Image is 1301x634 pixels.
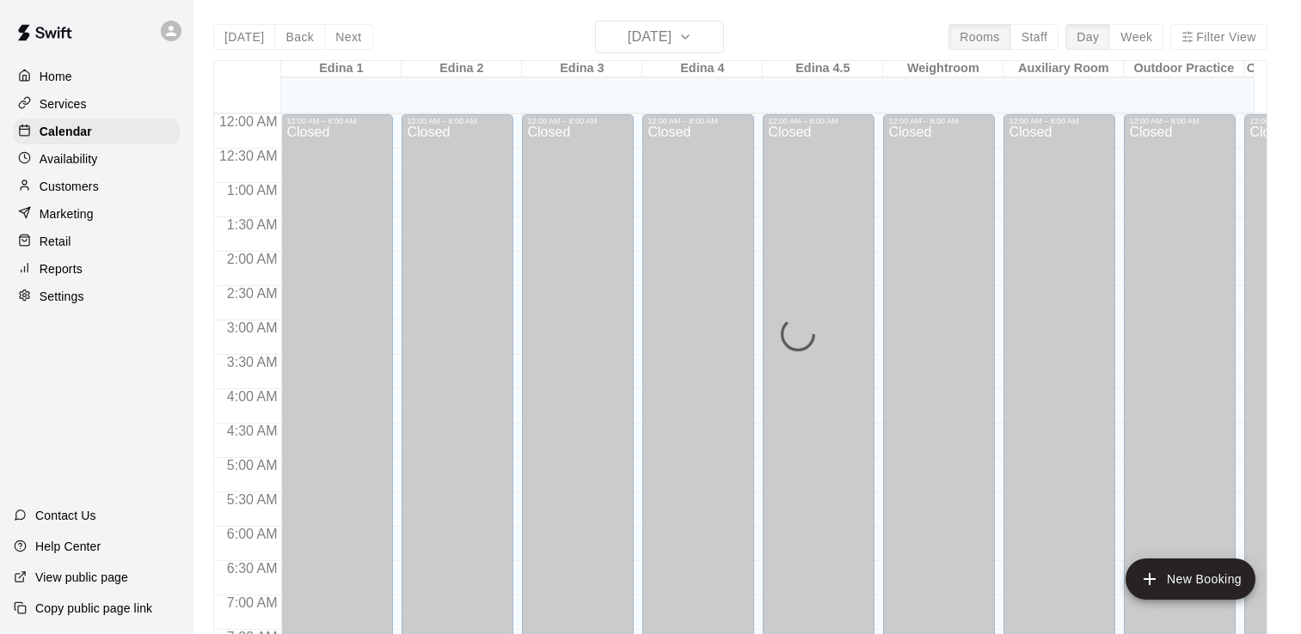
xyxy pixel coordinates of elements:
[14,201,180,227] a: Marketing
[1129,117,1230,125] div: 12:00 AM – 8:00 AM
[522,61,642,77] div: Edina 3
[40,68,72,85] p: Home
[14,119,180,144] a: Calendar
[40,205,94,223] p: Marketing
[40,260,83,277] p: Reports
[35,569,128,586] p: View public page
[215,114,282,129] span: 12:00 AM
[642,61,763,77] div: Edina 4
[35,600,152,617] p: Copy public page link
[527,117,629,125] div: 12:00 AM – 8:00 AM
[402,61,522,77] div: Edina 2
[1003,61,1124,77] div: Auxiliary Room
[883,61,1003,77] div: Weightroom
[40,150,98,168] p: Availability
[223,595,282,610] span: 7:00 AM
[14,91,180,117] a: Services
[35,538,101,555] p: Help Center
[14,256,180,282] a: Reports
[223,424,282,438] span: 4:30 AM
[223,389,282,404] span: 4:00 AM
[223,286,282,301] span: 2:30 AM
[223,320,282,335] span: 3:00 AM
[286,117,388,125] div: 12:00 AM – 8:00 AM
[223,527,282,541] span: 6:00 AM
[14,229,180,254] a: Retail
[14,174,180,199] a: Customers
[40,123,92,140] p: Calendar
[647,117,749,125] div: 12:00 AM – 8:00 AM
[1009,117,1110,125] div: 12:00 AM – 8:00 AM
[223,183,282,198] span: 1:00 AM
[223,355,282,369] span: 3:30 AM
[40,288,84,305] p: Settings
[14,146,180,172] a: Availability
[223,458,282,472] span: 5:00 AM
[768,117,869,125] div: 12:00 AM – 8:00 AM
[407,117,508,125] div: 12:00 AM – 8:00 AM
[35,507,96,524] p: Contact Us
[1124,61,1244,77] div: Outdoor Practice
[40,95,87,113] p: Services
[763,61,883,77] div: Edina 4.5
[888,117,990,125] div: 12:00 AM – 8:00 AM
[40,178,99,195] p: Customers
[215,149,282,163] span: 12:30 AM
[223,252,282,266] span: 2:00 AM
[223,492,282,507] span: 5:30 AM
[40,233,71,250] p: Retail
[14,283,180,309] a: Settings
[281,61,402,77] div: Edina 1
[1126,558,1255,600] button: add
[223,561,282,576] span: 6:30 AM
[14,64,180,89] a: Home
[223,217,282,232] span: 1:30 AM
